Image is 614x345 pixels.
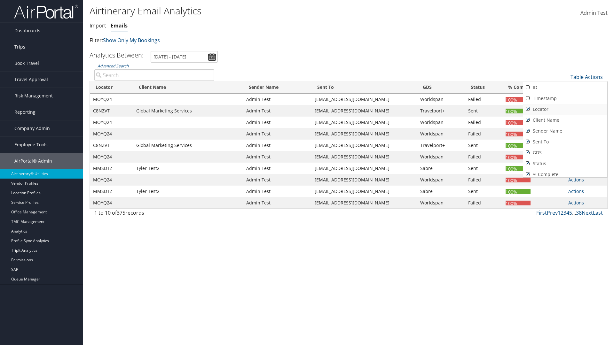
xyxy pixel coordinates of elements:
span: Employee Tools [14,137,48,153]
span: Book Travel [14,55,39,71]
img: airportal-logo.png [14,4,78,19]
a: Sent To [523,136,607,147]
span: Travel Approval [14,72,48,88]
a: GDS [523,147,607,158]
span: AirPortal® Admin [14,153,52,169]
a: % Complete [523,169,607,180]
span: Dashboards [14,23,40,39]
span: Trips [14,39,25,55]
a: Client Name [523,115,607,126]
span: Risk Management [14,88,53,104]
span: Company Admin [14,120,50,136]
a: Sender Name [523,126,607,136]
a: ID [523,82,607,93]
a: Timestamp [523,93,607,104]
a: Locator [523,104,607,115]
span: Reporting [14,104,35,120]
a: Status [523,158,607,169]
